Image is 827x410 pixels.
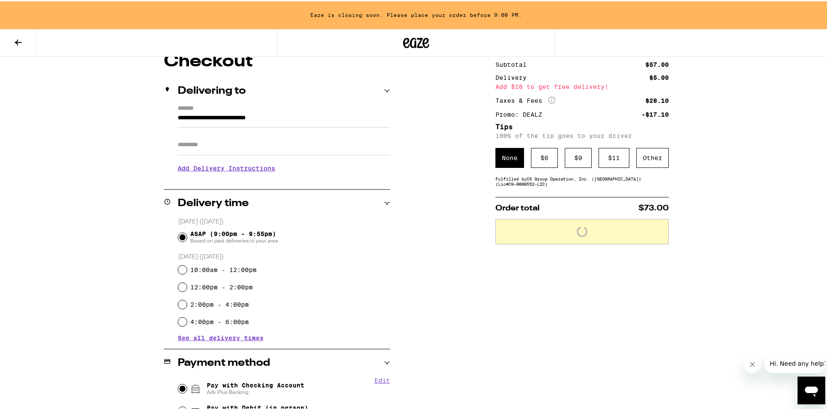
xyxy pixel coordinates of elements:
button: Edit [374,376,390,383]
div: $28.10 [645,96,669,102]
h2: Payment method [178,357,270,367]
span: $73.00 [638,203,669,211]
span: Pay with Checking Account [207,380,304,394]
h5: Tips [495,122,669,129]
span: Hi. Need any help? [5,6,62,13]
div: None [495,147,524,167]
div: Other [636,147,669,167]
span: Pay with Debit (in person) [207,403,308,410]
p: [DATE] ([DATE]) [178,216,390,225]
iframe: Message from company [765,353,825,372]
span: Adv Plus Banking [207,387,304,394]
div: Taxes & Fees [495,95,555,103]
div: Promo: DEALZ [495,110,548,116]
label: 2:00pm - 4:00pm [190,300,249,307]
div: Delivery [495,73,533,79]
div: Add $18 to get free delivery! [495,82,669,89]
div: Subtotal [495,60,533,66]
p: 100% of the tip goes to your driver [495,131,669,138]
h2: Delivery time [178,197,249,207]
button: See all delivery times [178,334,264,340]
span: ASAP (9:00pm - 9:55pm) [190,229,278,243]
label: 4:00pm - 6:00pm [190,317,249,324]
span: Based on past deliveries in your area [190,236,278,243]
div: $ 9 [565,147,592,167]
p: We'll contact you at [PHONE_NUMBER] when we arrive [178,177,390,184]
div: $57.00 [645,60,669,66]
label: 12:00pm - 2:00pm [190,282,253,289]
h2: Delivering to [178,85,246,95]
iframe: Button to launch messaging window [798,375,825,403]
div: -$17.10 [641,110,669,116]
label: 10:00am - 12:00pm [190,265,257,272]
iframe: Close message [744,354,761,372]
div: $5.00 [649,73,669,79]
div: $ 11 [599,147,629,167]
div: Fulfilled by CS Group Operation, Inc. ([GEOGRAPHIC_DATA]) (Lic# C9-0000552-LIC ) [495,175,669,185]
p: [DATE] ([DATE]) [178,252,390,260]
span: Order total [495,203,540,211]
h3: Add Delivery Instructions [178,157,390,177]
h1: Checkout [164,52,390,69]
div: $ 6 [531,147,558,167]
